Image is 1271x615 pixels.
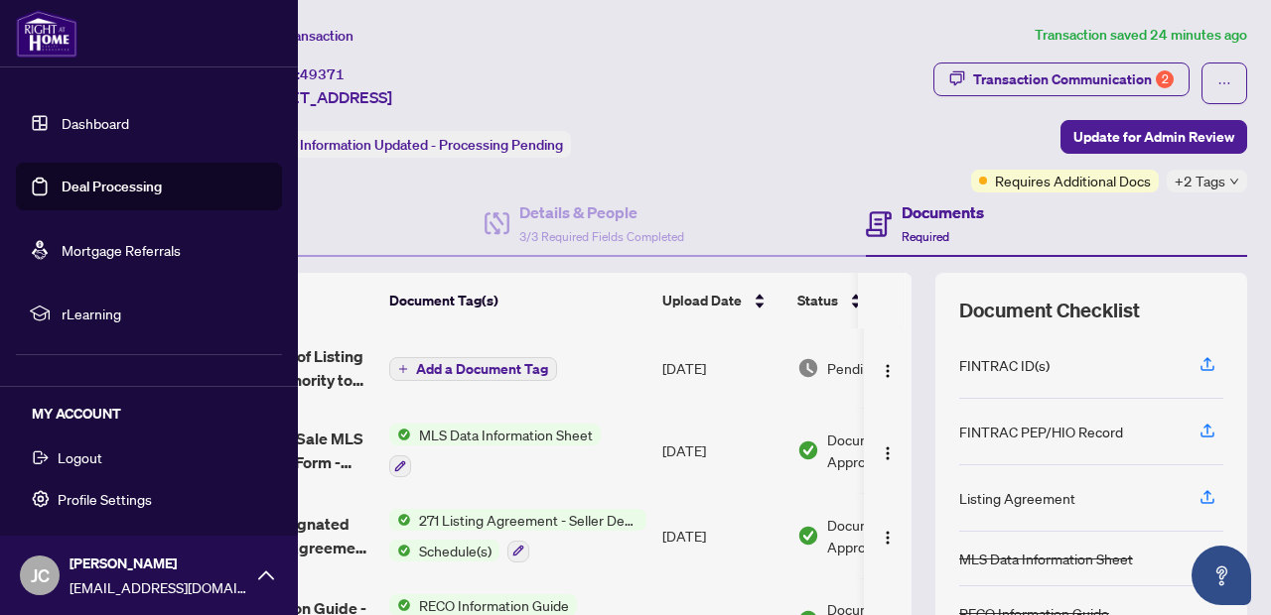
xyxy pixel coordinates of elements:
[58,441,102,473] span: Logout
[519,229,684,244] span: 3/3 Required Fields Completed
[654,273,789,328] th: Upload Date
[797,290,838,311] span: Status
[246,131,571,158] div: Status:
[16,10,77,58] img: logo
[797,357,819,379] img: Document Status
[959,354,1050,376] div: FINTRAC ID(s)
[246,85,392,109] span: [STREET_ADDRESS]
[933,62,1190,96] button: Transaction Communication2
[411,424,601,445] span: MLS Data Information Sheet
[411,540,499,561] span: Schedule(s)
[827,429,950,472] span: Document Approved
[1175,170,1225,192] span: +2 Tags
[16,482,282,516] button: Profile Settings
[959,487,1075,509] div: Listing Agreement
[995,170,1151,191] span: Requires Additional Docs
[902,229,949,244] span: Required
[389,509,411,531] img: Status Icon
[300,65,345,83] span: 49371
[70,553,248,574] span: [PERSON_NAME]
[70,576,248,598] span: [EMAIL_ADDRESS][DOMAIN_NAME]
[827,514,950,557] span: Document Approved
[662,290,742,311] span: Upload Date
[62,114,129,132] a: Dashboard
[389,509,646,562] button: Status Icon271 Listing Agreement - Seller Designated Representation Agreement Authority to Offer ...
[389,424,411,445] img: Status Icon
[973,63,1174,95] div: Transaction Communication
[300,136,563,154] span: Information Updated - Processing Pending
[62,178,162,195] a: Deal Processing
[654,493,789,578] td: [DATE]
[872,352,904,384] button: Logo
[880,445,896,461] img: Logo
[902,200,984,224] h4: Documents
[389,424,601,477] button: Status IconMLS Data Information Sheet
[1192,546,1251,605] button: Open asap
[789,273,958,328] th: Status
[797,439,819,461] img: Document Status
[1060,120,1247,154] button: Update for Admin Review
[58,483,152,515] span: Profile Settings
[247,27,353,45] span: View Transaction
[519,200,684,224] h4: Details & People
[959,421,1123,442] div: FINTRAC PEP/HIO Record
[654,328,789,408] td: [DATE]
[381,273,654,328] th: Document Tag(s)
[389,356,557,382] button: Add a Document Tag
[389,357,557,381] button: Add a Document Tag
[389,540,411,561] img: Status Icon
[31,561,50,589] span: JC
[1229,177,1239,186] span: down
[1156,70,1174,88] div: 2
[416,362,548,376] span: Add a Document Tag
[398,364,408,374] span: plus
[62,241,181,259] a: Mortgage Referrals
[959,548,1133,569] div: MLS Data Information Sheet
[797,525,819,547] img: Document Status
[827,357,926,379] span: Pending Review
[654,408,789,493] td: [DATE]
[1073,121,1234,153] span: Update for Admin Review
[880,530,896,546] img: Logo
[62,303,268,324] span: rLearning
[411,509,646,531] span: 271 Listing Agreement - Seller Designated Representation Agreement Authority to Offer for Sale
[32,403,282,425] h5: MY ACCOUNT
[1035,24,1247,47] article: Transaction saved 24 minutes ago
[872,434,904,466] button: Logo
[880,363,896,379] img: Logo
[16,440,282,474] button: Logout
[1217,76,1231,90] span: ellipsis
[872,520,904,552] button: Logo
[959,297,1140,324] span: Document Checklist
